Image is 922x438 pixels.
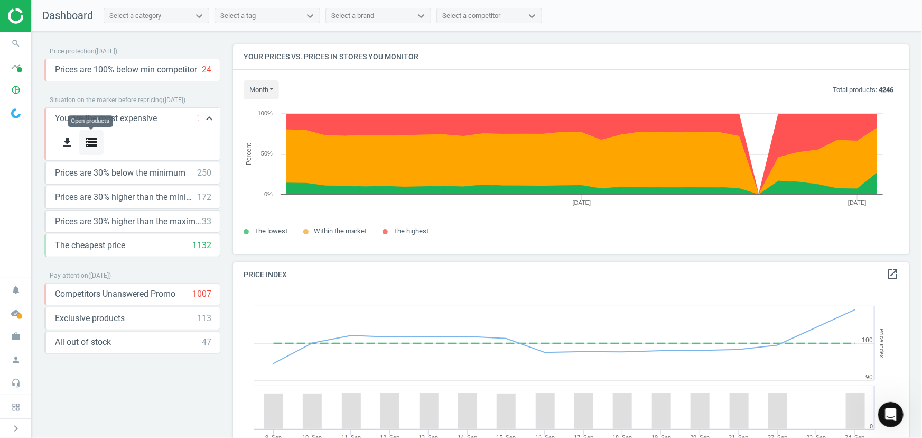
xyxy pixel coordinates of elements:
text: 90 [865,373,873,381]
span: The lowest [254,227,287,235]
i: headset_mic [6,373,26,393]
tspan: [DATE] [848,199,867,206]
i: timeline [6,57,26,77]
div: Select a category [109,11,161,21]
iframe: Intercom live chat [878,402,904,427]
div: 172 [197,191,211,203]
div: 1007 [192,288,211,300]
div: 47 [202,336,211,348]
span: Within the market [314,227,367,235]
tspan: [DATE] [573,199,591,206]
div: Select a brand [331,11,374,21]
div: Select a competitor [442,11,500,21]
i: chevron_right [10,422,22,435]
i: keyboard_arrow_up [203,112,216,125]
i: search [6,33,26,53]
img: wGWNvw8QSZomAAAAABJRU5ErkJggg== [11,108,21,118]
button: keyboard_arrow_up [199,108,220,130]
div: 1132 [192,240,211,251]
button: month [244,80,279,99]
tspan: Percent [245,143,253,165]
text: 100 [862,336,873,344]
div: Select a tag [220,11,256,21]
span: Prices are 30% higher than the minimum [55,191,197,203]
span: You are the most expensive [55,113,157,124]
button: chevron_right [3,422,29,435]
i: work [6,326,26,346]
h4: Your prices vs. prices in stores you monitor [233,44,909,69]
button: get_app [55,130,79,155]
tspan: Price Index [878,329,885,358]
text: 0 [870,423,873,430]
i: storage [85,136,98,149]
img: ajHJNr6hYgQAAAAASUVORK5CYII= [8,8,83,24]
h4: Price Index [233,262,909,287]
a: open_in_new [886,268,899,281]
div: 33 [202,216,211,227]
span: Prices are 30% higher than the maximal [55,216,202,227]
span: Prices are 100% below min competitor [55,64,197,76]
span: ( [DATE] ) [88,272,111,279]
span: Price protection [50,48,95,55]
span: ( [DATE] ) [95,48,117,55]
div: Open products [68,115,113,127]
i: person [6,350,26,370]
div: 761 [197,113,211,124]
i: pie_chart_outlined [6,80,26,100]
text: 0% [264,191,273,197]
text: 100% [258,110,273,116]
span: The cheapest price [55,240,125,251]
b: 4246 [879,86,893,94]
span: Competitors Unanswered Promo [55,288,175,300]
div: 250 [197,167,211,179]
i: open_in_new [886,268,899,280]
span: Prices are 30% below the minimum [55,167,185,179]
span: Exclusive products [55,313,125,324]
span: ( [DATE] ) [163,96,185,104]
div: 24 [202,64,211,76]
i: get_app [61,136,73,149]
span: Dashboard [42,9,93,22]
i: cloud_done [6,303,26,323]
div: 113 [197,313,211,324]
span: All out of stock [55,336,111,348]
span: The highest [393,227,429,235]
p: Total products: [833,85,893,95]
span: Situation on the market before repricing [50,96,163,104]
button: storage [79,130,104,155]
text: 50% [261,150,273,157]
i: notifications [6,280,26,300]
span: Pay attention [50,272,88,279]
